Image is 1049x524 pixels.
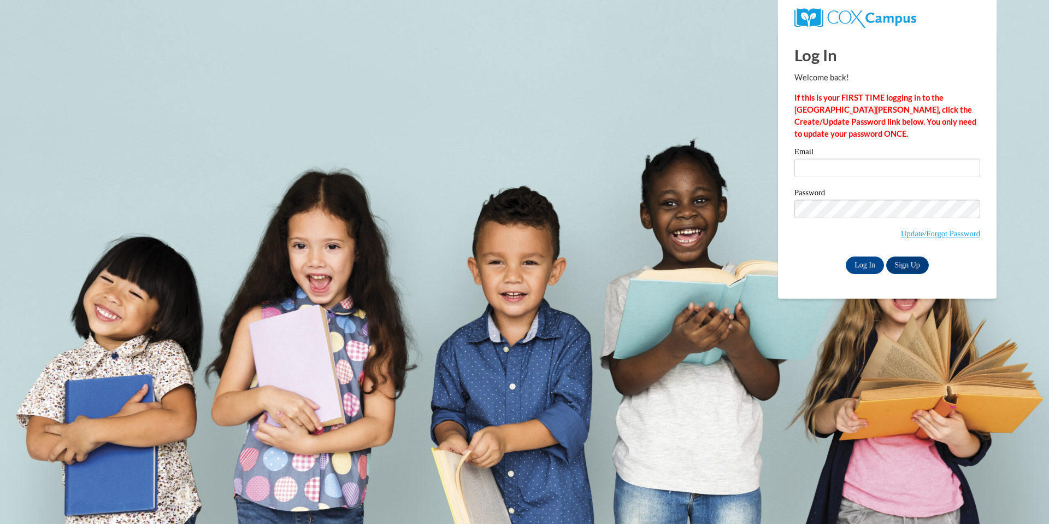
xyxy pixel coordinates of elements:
a: Sign Up [886,257,929,274]
a: Update/Forgot Password [901,229,980,238]
p: Welcome back! [794,72,980,84]
label: Email [794,148,980,159]
input: Log In [846,257,884,274]
label: Password [794,189,980,200]
a: COX Campus [794,13,916,22]
strong: If this is your FIRST TIME logging in to the [GEOGRAPHIC_DATA][PERSON_NAME], click the Create/Upd... [794,93,976,138]
h1: Log In [794,44,980,66]
img: COX Campus [794,8,916,28]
